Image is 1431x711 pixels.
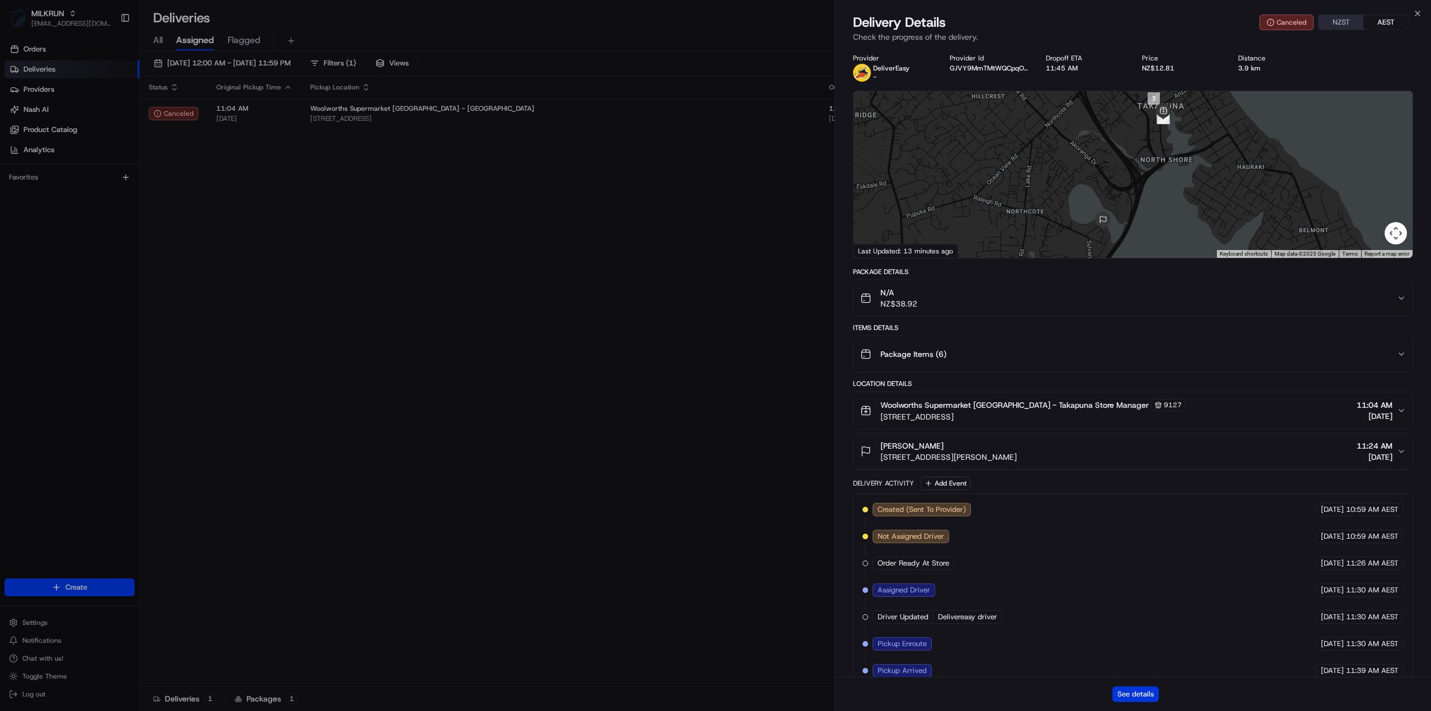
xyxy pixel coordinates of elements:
span: Pickup Arrived [878,666,927,676]
span: NZ$38.92 [880,298,917,309]
span: Assigned Driver [878,585,930,595]
span: [DATE] [1321,666,1344,676]
span: 11:30 AM AEST [1346,585,1399,595]
button: Woolworths Supermarket [GEOGRAPHIC_DATA] - Takapuna Store Manager9127[STREET_ADDRESS]11:04 AM[DATE] [854,392,1413,429]
button: Keyboard shortcuts [1220,250,1268,258]
img: delivereasy_logo.png [853,64,871,82]
button: N/ANZ$38.92 [854,280,1413,316]
div: Provider Id [950,54,1028,63]
div: Dropoff ETA [1046,54,1124,63]
span: [PERSON_NAME] [880,440,944,451]
button: Canceled [1259,15,1314,30]
a: Report a map error [1364,251,1409,257]
span: Delivery Details [853,13,946,31]
div: Items Details [853,323,1413,332]
div: Last Updated: 13 minutes ago [854,244,958,258]
span: 11:39 AM AEST [1346,666,1399,676]
span: 10:59 AM AEST [1346,505,1399,515]
span: [DATE] [1357,451,1392,463]
p: Check the progress of the delivery. [853,31,1413,43]
span: 11:26 AM AEST [1346,558,1399,568]
span: [DATE] [1321,558,1344,568]
span: 11:04 AM [1357,399,1392,411]
span: Order Ready At Store [878,558,949,568]
span: Map data ©2025 Google [1274,251,1335,257]
span: [DATE] [1321,505,1344,515]
button: Add Event [921,477,970,490]
span: [DATE] [1357,411,1392,422]
div: Package Details [853,267,1413,276]
div: Delivery Activity [853,479,914,488]
span: N/A [880,287,917,298]
span: Woolworths Supermarket [GEOGRAPHIC_DATA] - Takapuna Store Manager [880,399,1149,411]
span: Pickup Enroute [878,639,927,649]
span: Delivereasy driver [938,612,997,622]
a: Terms [1342,251,1358,257]
div: 3 [1148,92,1160,105]
span: Driver Updated [878,612,928,622]
span: 10:59 AM AEST [1346,531,1399,542]
button: Package Items (6) [854,336,1413,372]
span: DeliverEasy [873,64,909,73]
div: Distance [1238,54,1316,63]
span: 11:30 AM AEST [1346,639,1399,649]
span: [STREET_ADDRESS] [880,411,1186,422]
span: 9127 [1164,401,1182,409]
button: AEST [1363,15,1408,30]
span: [STREET_ADDRESS][PERSON_NAME] [880,451,1017,463]
img: Google [856,243,893,258]
span: 11:30 AM AEST [1346,612,1399,622]
button: See details [1112,686,1159,702]
button: [PERSON_NAME][STREET_ADDRESS][PERSON_NAME]11:24 AM[DATE] [854,434,1413,469]
span: Package Items ( 6 ) [880,349,946,360]
span: Not Assigned Driver [878,531,944,542]
div: Location Details [853,379,1413,388]
div: NZ$12.81 [1142,64,1220,73]
div: Price [1142,54,1220,63]
span: - [873,73,876,82]
span: [DATE] [1321,585,1344,595]
div: 3.9 km [1238,64,1316,73]
div: 11:45 AM [1046,64,1124,73]
span: [DATE] [1321,531,1344,542]
span: [DATE] [1321,639,1344,649]
span: [DATE] [1321,612,1344,622]
span: 11:24 AM [1357,440,1392,451]
button: GJVY9MmTMtWQCpqOumDMvg [950,64,1028,73]
div: Provider [853,54,931,63]
button: NZST [1319,15,1363,30]
a: Open this area in Google Maps (opens a new window) [856,243,893,258]
button: Map camera controls [1385,222,1407,244]
span: Created (Sent To Provider) [878,505,966,515]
